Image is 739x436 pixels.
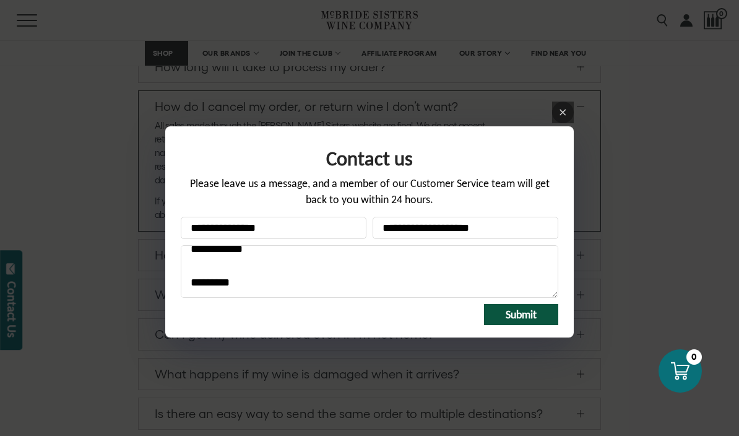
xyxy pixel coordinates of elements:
[326,146,413,171] span: Contact us
[373,217,558,239] input: Your email
[686,349,702,365] div: 0
[506,308,537,321] span: Submit
[181,176,558,216] div: Please leave us a message, and a member of our Customer Service team will get back to you within ...
[181,245,558,298] textarea: Message
[181,217,366,239] input: Your name
[484,304,558,325] button: Submit
[181,139,558,176] div: Form title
